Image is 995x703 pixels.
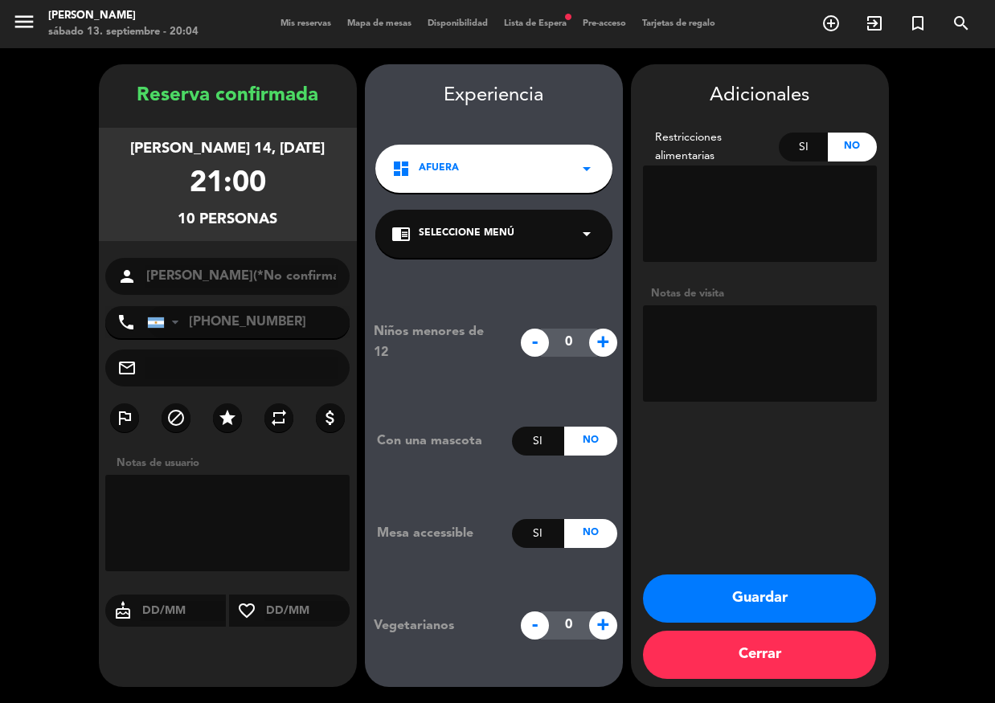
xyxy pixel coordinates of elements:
[365,431,512,452] div: Con una mascota
[12,10,36,34] i: menu
[365,80,623,112] div: Experiencia
[521,329,549,357] span: -
[643,80,877,112] div: Adicionales
[272,19,339,28] span: Mis reservas
[512,519,564,548] div: Si
[589,611,617,640] span: +
[130,137,325,161] div: [PERSON_NAME] 14, [DATE]
[141,601,227,621] input: DD/MM
[828,133,877,161] div: No
[117,313,136,332] i: phone
[190,161,266,208] div: 21:00
[952,14,971,33] i: search
[865,14,884,33] i: exit_to_app
[643,574,876,623] button: Guardar
[564,427,616,456] div: No
[577,159,596,178] i: arrow_drop_down
[218,408,237,427] i: star
[521,611,549,640] span: -
[643,631,876,679] button: Cerrar
[178,208,277,231] div: 10 personas
[643,285,877,302] div: Notas de visita
[105,601,141,620] i: cake
[339,19,420,28] span: Mapa de mesas
[821,14,841,33] i: add_circle_outline
[391,159,411,178] i: dashboard
[109,455,357,472] div: Notas de usuario
[420,19,496,28] span: Disponibilidad
[115,408,134,427] i: outlined_flag
[391,224,411,243] i: chrome_reader_mode
[12,10,36,39] button: menu
[229,601,264,620] i: favorite_border
[117,358,137,378] i: mail_outline
[99,80,357,112] div: Reserva confirmada
[365,523,512,544] div: Mesa accessible
[419,226,514,242] span: Seleccione Menú
[362,615,512,636] div: Vegetarianos
[643,129,780,166] div: Restricciones alimentarias
[564,519,616,548] div: No
[577,224,596,243] i: arrow_drop_down
[908,14,927,33] i: turned_in_not
[48,8,199,24] div: [PERSON_NAME]
[362,321,512,363] div: Niños menores de 12
[779,133,828,161] div: Si
[321,408,340,427] i: attach_money
[148,307,185,337] div: Argentina: +54
[496,19,575,28] span: Lista de Espera
[419,161,459,177] span: Afuera
[589,329,617,357] span: +
[264,601,350,621] input: DD/MM
[166,408,186,427] i: block
[634,19,723,28] span: Tarjetas de regalo
[512,427,564,456] div: Si
[269,408,289,427] i: repeat
[575,19,634,28] span: Pre-acceso
[563,12,573,22] span: fiber_manual_record
[48,24,199,40] div: sábado 13. septiembre - 20:04
[117,267,137,286] i: person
